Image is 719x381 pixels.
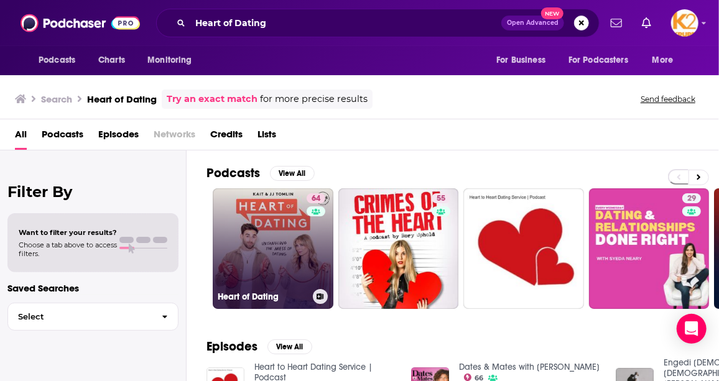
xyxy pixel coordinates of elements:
h3: Heart of Dating [87,93,157,105]
span: 64 [312,193,320,205]
a: 29 [589,188,710,309]
button: Send feedback [637,94,699,104]
button: open menu [488,48,561,72]
button: open menu [139,48,208,72]
span: Choose a tab above to access filters. [19,241,117,258]
span: 29 [687,193,696,205]
h2: Filter By [7,183,179,201]
button: Select [7,303,179,331]
a: Try an exact match [167,92,257,106]
span: Select [8,313,152,321]
button: Open AdvancedNew [501,16,564,30]
h2: Episodes [206,339,257,354]
a: Charts [90,48,132,72]
a: Dates & Mates with Damona Hoffman [459,362,600,372]
a: 64 [307,193,325,203]
a: Lists [257,124,276,150]
span: Want to filter your results? [19,228,117,237]
button: View All [270,166,315,181]
span: 66 [475,375,483,381]
span: Networks [154,124,195,150]
h3: Search [41,93,72,105]
img: Podchaser - Follow, Share and Rate Podcasts [21,11,140,35]
button: open menu [30,48,91,72]
a: EpisodesView All [206,339,312,354]
a: Show notifications dropdown [637,12,656,34]
a: Show notifications dropdown [606,12,627,34]
span: For Podcasters [568,52,628,69]
span: For Business [496,52,545,69]
a: Credits [210,124,243,150]
div: Open Intercom Messenger [677,314,707,344]
a: Episodes [98,124,139,150]
button: open menu [644,48,689,72]
span: More [652,52,674,69]
h3: Heart of Dating [218,291,308,302]
a: 66 [464,374,484,381]
a: Podcasts [42,124,83,150]
a: 29 [682,193,701,203]
h2: Podcasts [206,165,260,181]
button: open menu [560,48,646,72]
span: Monitoring [147,52,192,69]
span: New [541,7,564,19]
a: PodcastsView All [206,165,315,181]
div: Search podcasts, credits, & more... [156,9,600,37]
a: 64Heart of Dating [213,188,333,309]
button: Show profile menu [671,9,698,37]
input: Search podcasts, credits, & more... [190,13,501,33]
span: Open Advanced [507,20,559,26]
span: Logged in as K2Krupp [671,9,698,37]
span: 55 [437,193,445,205]
span: Podcasts [39,52,75,69]
img: User Profile [671,9,698,37]
span: for more precise results [260,92,368,106]
a: 55 [338,188,459,309]
p: Saved Searches [7,282,179,294]
button: View All [267,339,312,354]
span: Charts [98,52,125,69]
a: 55 [432,193,450,203]
a: All [15,124,27,150]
